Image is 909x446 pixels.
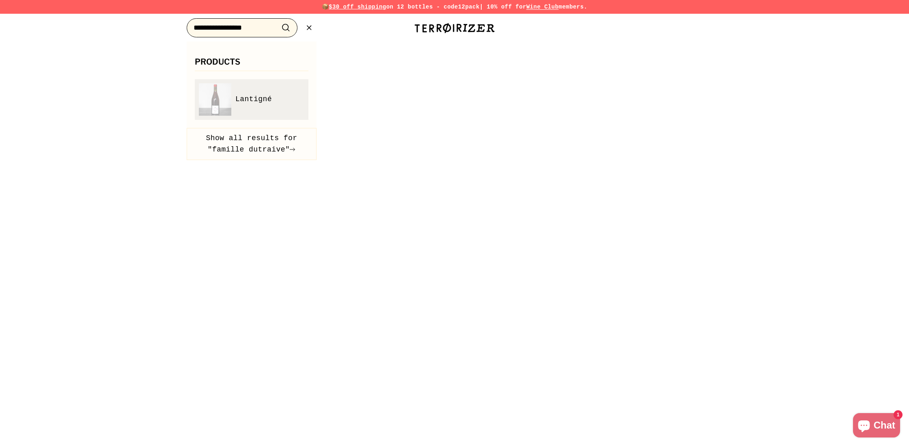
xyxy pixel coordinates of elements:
[329,4,386,10] span: $30 off shipping
[187,128,317,160] button: Show all results for "famille dutraive"
[458,4,480,10] strong: 12pack
[199,83,231,116] img: Lantigné
[166,2,743,11] p: 📦 on 12 bottles - code | 10% off for members.
[195,58,308,71] h3: Products
[235,93,272,105] span: Lantigné
[199,83,304,116] a: Lantigné Lantigné
[526,4,559,10] a: Wine Club
[851,413,903,440] inbox-online-store-chat: Shopify online store chat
